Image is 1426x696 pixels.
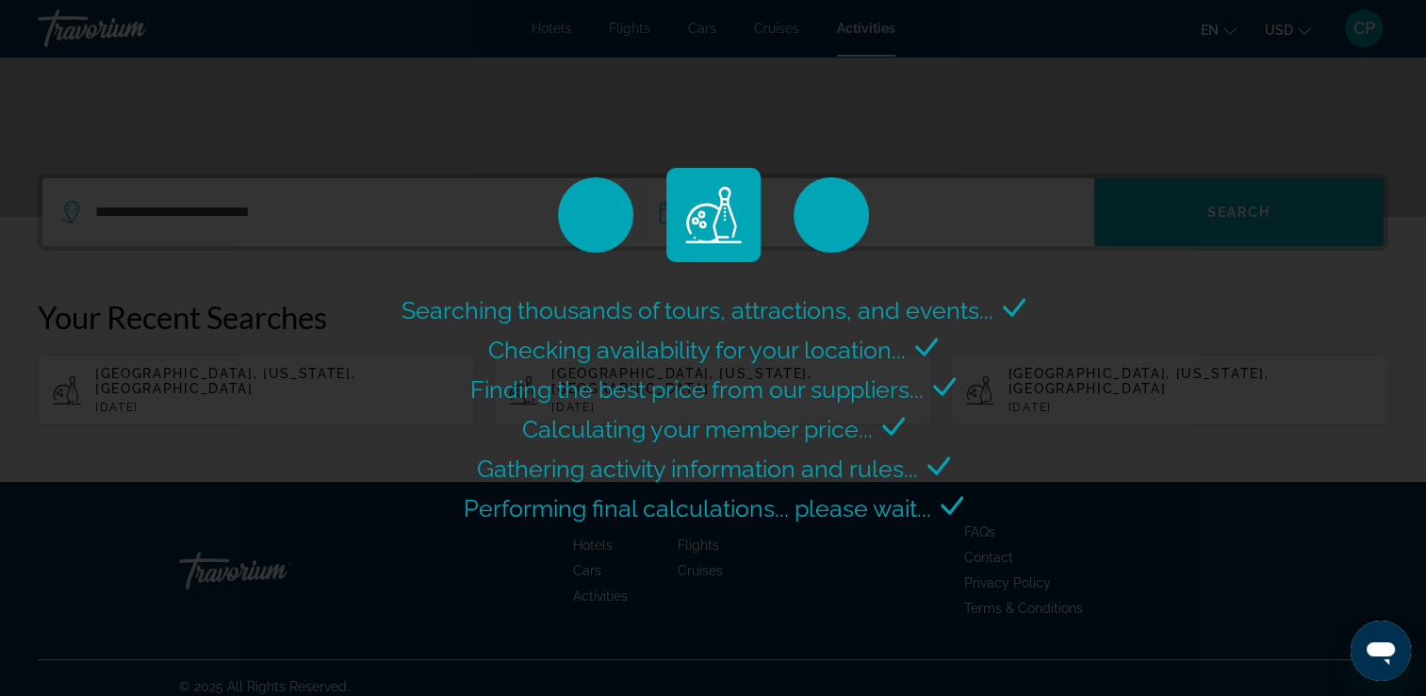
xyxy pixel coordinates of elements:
[522,415,873,443] span: Calculating your member price...
[1351,621,1411,681] iframe: Button to launch messaging window
[488,336,906,364] span: Checking availability for your location...
[477,455,918,483] span: Gathering activity information and rules...
[470,375,924,404] span: Finding the best price from our suppliers...
[464,494,931,522] span: Performing final calculations... please wait...
[402,296,993,324] span: Searching thousands of tours, attractions, and events...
